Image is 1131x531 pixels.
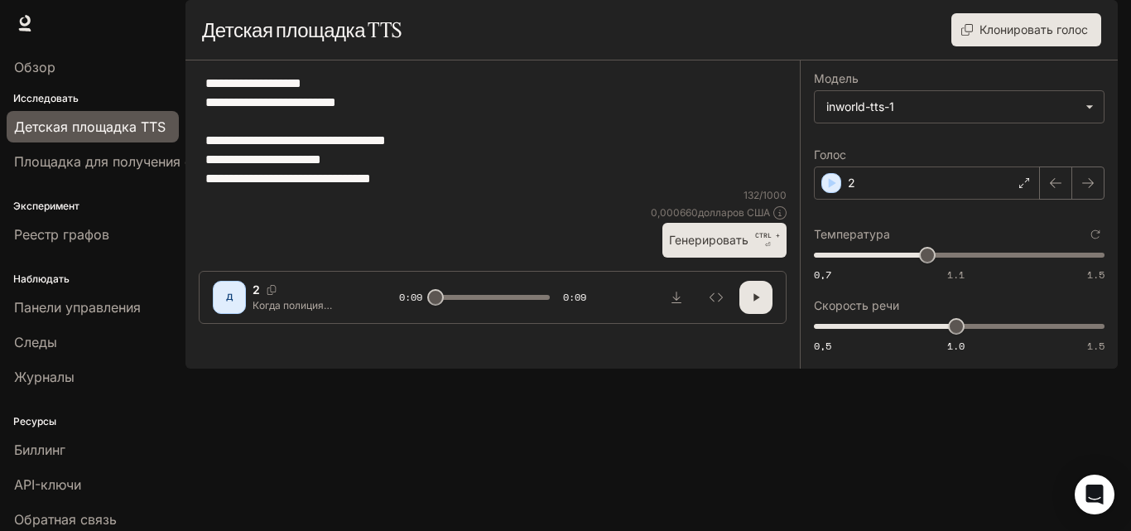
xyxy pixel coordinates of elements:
font: inworld-tts-1 [826,99,894,113]
button: Осмотреть [700,281,733,314]
font: 0:09 [563,290,586,304]
font: 0,7 [814,268,831,282]
button: Клонировать голос [951,13,1101,46]
button: Копировать голосовой идентификатор [260,285,283,295]
font: Клонировать голос [979,22,1088,36]
button: Сбросить к настройкам по умолчанию [1086,225,1105,244]
font: 1.5 [1087,268,1105,282]
button: ГенерироватьCTRL +⏎ [662,223,787,257]
font: 2 [253,282,260,297]
font: Модель [814,71,859,85]
font: Д [226,292,233,302]
font: 1.5 [1087,339,1105,353]
font: Генерировать [669,233,748,247]
font: Когда полиция вскрыла ноутбук — на экране была включена трансляция из другого дома, в десятках ки... [253,299,359,411]
font: Температура [814,227,890,241]
font: ⏎ [765,241,771,249]
font: 1.1 [947,268,965,282]
font: Детская площадка TTS [202,17,402,42]
font: 0,5 [814,339,831,353]
font: / [759,189,763,201]
font: Голос [814,147,846,162]
font: 0:09 [399,290,422,304]
font: CTRL + [755,231,780,239]
font: 132 [744,189,759,201]
font: Скорость речи [814,298,899,312]
button: Скачать аудио [660,281,693,314]
div: inworld-tts-1 [815,91,1104,123]
div: Открытый Интерком Мессенджер [1075,475,1114,514]
font: 1000 [763,189,787,201]
font: 1.0 [947,339,965,353]
font: 2 [848,176,855,190]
